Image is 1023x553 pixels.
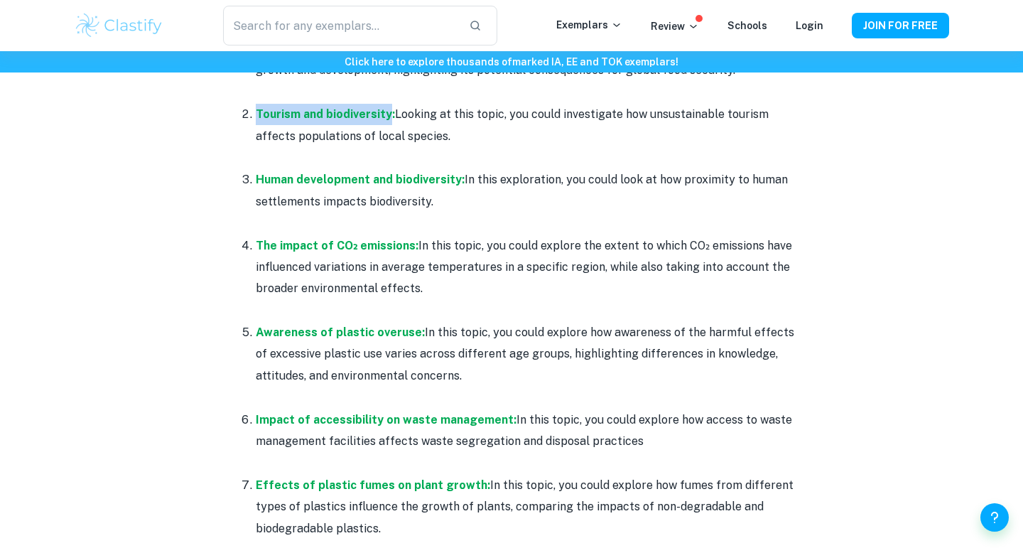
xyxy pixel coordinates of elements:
[256,322,796,387] p: In this topic, you could explore how awareness of the harmful effects of excessive plastic use va...
[796,20,823,31] a: Login
[74,11,164,40] img: Clastify logo
[852,13,949,38] button: JOIN FOR FREE
[556,17,622,33] p: Exemplars
[256,173,465,186] a: Human development and biodiversity:
[256,104,796,147] p: Looking at this topic, you could investigate how unsustainable tourism affects populations of loc...
[727,20,767,31] a: Schools
[256,413,516,426] a: Impact of accessibility on waste management:
[651,18,699,34] p: Review
[256,478,490,492] a: Effects of plastic fumes on plant growth:
[256,475,796,539] p: In this topic, you could explore how fumes from different types of plastics influence the growth ...
[256,239,418,252] a: The impact of CO₂ emissions:
[256,409,796,453] p: In this topic, you could explore how access to waste management facilities affects waste segregat...
[980,503,1009,532] button: Help and Feedback
[256,107,395,121] a: Tourism and biodiversity:
[256,169,796,213] p: In this exploration, you could look at how proximity to human settlements impacts biodiversity.
[3,54,1020,70] h6: Click here to explore thousands of marked IA, EE and TOK exemplars !
[256,326,425,339] a: Awareness of plastic overuse:
[256,235,796,300] p: In this topic, you could explore the extent to which CO₂ emissions have influenced variations in ...
[223,6,458,45] input: Search for any exemplars...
